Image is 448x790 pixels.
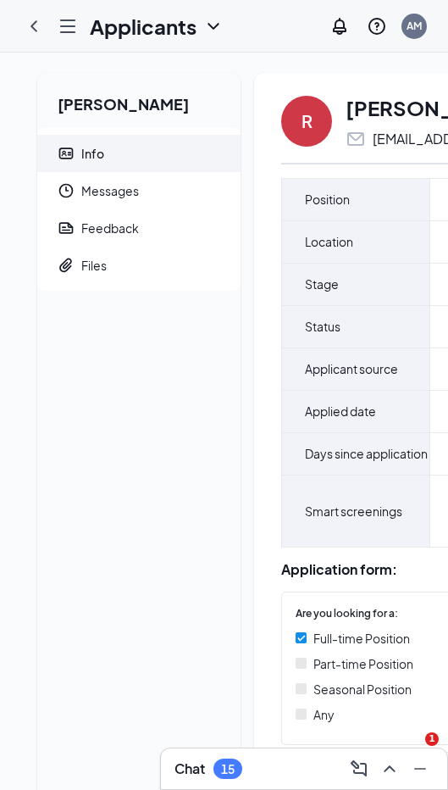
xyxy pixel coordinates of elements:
span: Smart screenings [305,491,402,532]
h2: [PERSON_NAME] [37,73,241,128]
a: ContactCardInfo [37,135,241,172]
button: ChevronUp [376,755,403,782]
a: ReportFeedback [37,209,241,247]
div: 15 [221,762,235,776]
a: PaperclipFiles [37,247,241,284]
h1: Applicants [90,12,196,41]
svg: Paperclip [58,257,75,274]
svg: ChevronDown [203,16,224,36]
span: Applied date [305,391,376,432]
svg: QuestionInfo [367,16,387,36]
svg: ContactCard [58,145,75,162]
svg: Notifications [329,16,350,36]
div: Info [81,145,104,162]
span: Position [305,179,350,220]
span: Seasonal Position [313,680,412,698]
span: 1 [425,732,439,746]
span: Applicant source [305,348,398,390]
span: Stage [305,264,339,305]
h3: Chat [174,759,205,778]
span: Days since application [305,433,428,475]
div: R [301,109,312,133]
button: ComposeMessage [346,755,373,782]
span: Messages [81,172,227,209]
div: Feedback [81,220,139,236]
svg: Report [58,220,75,236]
svg: Hamburger [58,16,78,36]
div: Files [81,257,107,274]
span: Location [305,221,353,263]
span: Part-time Position [313,654,413,673]
div: AM [407,19,422,33]
iframe: Intercom live chat [390,732,431,773]
span: Status [305,306,340,348]
svg: ChevronUp [379,759,400,779]
svg: Email [346,129,366,149]
span: Are you looking for a: [296,606,398,622]
a: ClockMessages [37,172,241,209]
span: Any [313,705,335,724]
svg: Clock [58,182,75,199]
svg: ChevronLeft [24,16,44,36]
svg: ComposeMessage [349,759,369,779]
span: Full-time Position [313,629,410,648]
